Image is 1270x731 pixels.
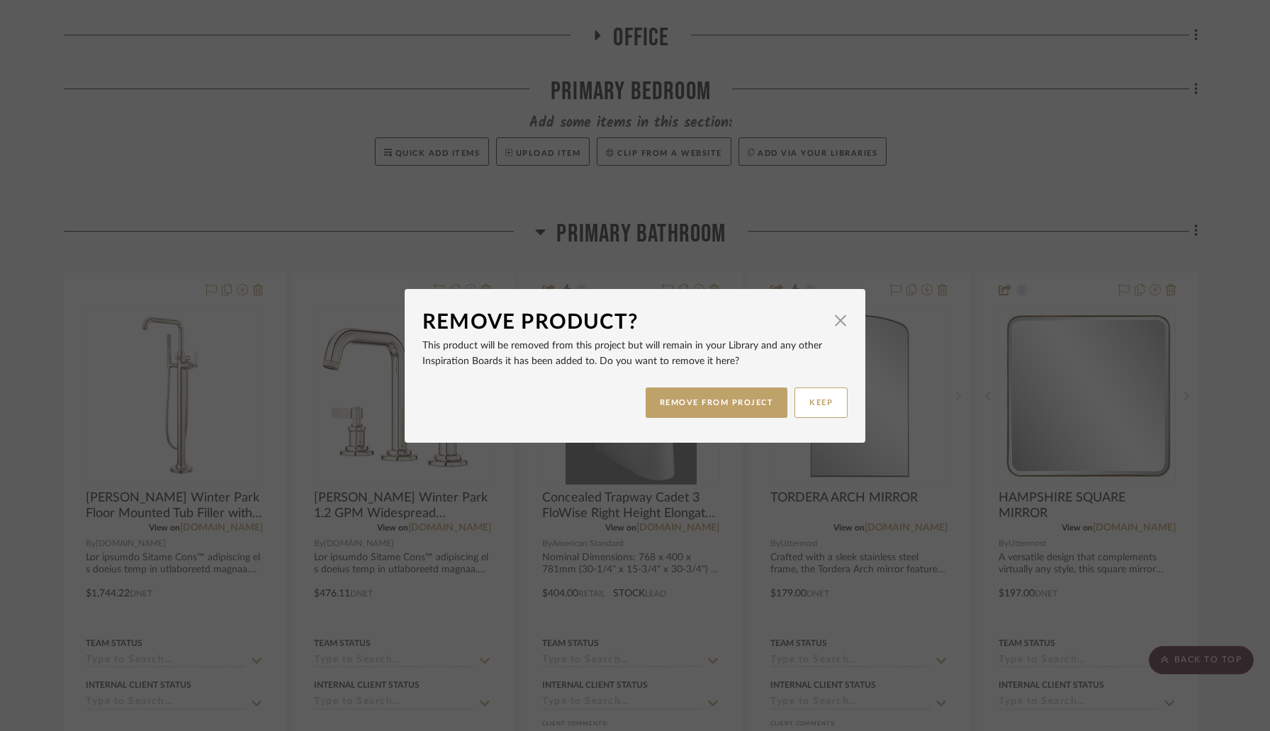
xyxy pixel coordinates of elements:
div: Remove Product? [422,307,826,338]
dialog-header: Remove Product? [422,307,848,338]
button: Close [826,307,855,335]
button: REMOVE FROM PROJECT [646,387,788,418]
p: This product will be removed from this project but will remain in your Library and any other Insp... [422,338,848,369]
button: KEEP [794,387,848,418]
